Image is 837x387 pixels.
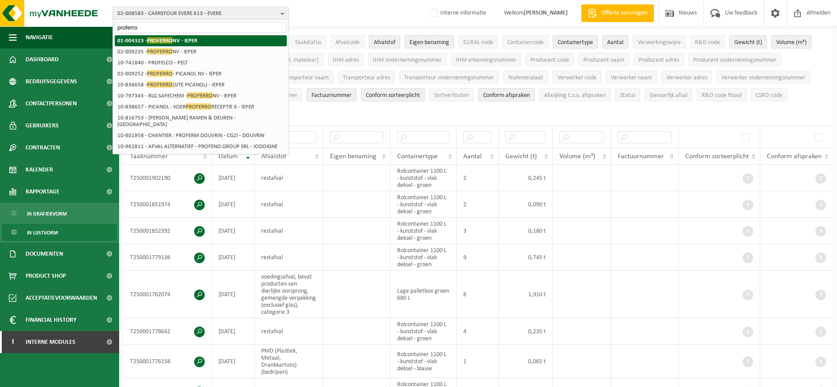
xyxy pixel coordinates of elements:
span: Volume (m³) [559,153,595,160]
span: Acceptatievoorwaarden [26,287,97,309]
span: Containertype [397,153,438,160]
span: Dashboard [26,48,59,71]
button: Afwijking t.o.v. afsprakenAfwijking t.o.v. afspraken: Activate to sort [539,88,611,101]
span: Conform sorteerplicht [685,153,749,160]
span: In lijstvorm [27,224,58,241]
label: Interne informatie [428,7,486,20]
strong: [PERSON_NAME] [524,10,568,16]
span: Aantal [607,39,623,46]
td: 0,235 t [499,318,553,345]
span: Gebruikers [26,115,59,137]
span: R&D code [695,39,720,46]
li: 02-009235 - NV - IEPER [115,46,287,57]
span: Containercode [507,39,544,46]
button: StatusStatus: Activate to sort [615,88,640,101]
td: T250001851974 [124,191,212,218]
td: [DATE] [212,165,255,191]
td: Rolcontainer 1100 L - kunststof - vlak deksel - groen [390,191,456,218]
span: Afvalstof [374,39,395,46]
span: Afwijking t.o.v. afspraken [544,92,606,99]
li: 10-838657 - PICANOL - KOER RECEPTIE 6 - IEPER [115,101,287,112]
span: R&D code finaal [702,92,742,99]
span: Transporteur ondernemingsnummer [404,74,494,81]
button: ContainertypeContainertype: Activate to sort [553,35,598,48]
button: AfvalcodeAfvalcode: Activate to sort [330,35,364,48]
td: restafval [255,218,323,244]
td: 1 [457,345,499,378]
td: 0,180 t [499,218,553,244]
span: IHM adres [333,57,359,63]
span: Transporteur adres [343,74,390,81]
li: 10-838658 - (SITE PICANOL) - IEPER [115,79,287,90]
li: 10-801958 - CHANTIER : PROFERM DOUVRIN - CG2I - DOUVRIN [115,130,287,141]
span: Verwerker code [557,74,597,81]
button: Producent ondernemingsnummerProducent ondernemingsnummer: Activate to sort [688,53,781,66]
span: Verwerkingswijze [638,39,681,46]
td: T250001902190 [124,165,212,191]
span: Rapportage [26,181,60,203]
td: Lage palletbox groen 680 L [390,271,456,318]
button: Transporteur ondernemingsnummerTransporteur ondernemingsnummer : Activate to sort [399,71,499,84]
td: Rolcontainer 1100 L - kunststof - vlak deksel - groen [390,318,456,345]
td: Rolcontainer 1100 L - kunststof - vlak deksel - groen [390,218,456,244]
td: 0,245 t [499,165,553,191]
a: Offerte aanvragen [581,4,654,22]
span: Conform sorteerplicht [366,92,420,99]
span: Eigen benaming [409,39,449,46]
button: IHM ondernemingsnummerIHM ondernemingsnummer: Activate to sort [368,53,447,66]
td: T250001778642 [124,318,212,345]
button: Producent adresProducent adres: Activate to sort [634,53,684,66]
button: Conform sorteerplicht : Activate to sort [361,88,425,101]
span: Contracten [26,137,60,159]
li: 10-962811 - AFVAL ALTERNATIEF - PROFENO GROUP SRL - JODOIGNE [115,141,287,152]
button: Verwerker naamVerwerker naam: Activate to sort [606,71,657,84]
span: Gevaarlijk afval [649,92,687,99]
span: Status [620,92,635,99]
button: Gevaarlijk afval : Activate to sort [645,88,692,101]
span: Transporteur naam [281,74,329,81]
button: 02-008583 - CARREFOUR EVERE 613 - EVERE [113,7,289,20]
span: Interne modules [26,331,75,353]
span: In grafiekvorm [27,205,67,222]
td: Rolcontainer 1100 L - kunststof - vlak deksel - blauw [390,345,456,378]
span: IHM ondernemingsnummer [373,57,442,63]
td: 2 [457,165,499,191]
button: R&D code finaalR&amp;D code finaal: Activate to sort [697,88,747,101]
button: NummerplaatNummerplaat: Activate to sort [503,71,548,84]
span: Verwerker adres [666,74,707,81]
span: Documenten [26,243,63,265]
span: Nummerplaat [508,74,543,81]
td: voedingsafval, bevat producten van dierlijke oorsprong, gemengde verpakking (exclusief glas), cat... [255,271,323,318]
button: FactuurnummerFactuurnummer: Activate to sort [307,88,357,101]
button: Transporteur naamTransporteur naam: Activate to sort [276,71,334,84]
td: [DATE] [212,244,255,271]
td: [DATE] [212,191,255,218]
span: Producent ondernemingsnummer [693,57,777,63]
button: IHM erkenningsnummerIHM erkenningsnummer: Activate to sort [451,53,521,66]
td: 2 [457,191,499,218]
button: EURAL codeEURAL code: Activate to sort [458,35,498,48]
td: 0,065 t [499,345,553,378]
span: Sorteerfouten [434,92,469,99]
button: AantalAantal: Activate to sort [602,35,628,48]
button: Producent naamProducent naam: Activate to sort [578,53,629,66]
td: T250001852392 [124,218,212,244]
td: Rolcontainer 1100 L - kunststof - vlak deksel - groen [390,165,456,191]
button: Gewicht (t)Gewicht (t): Activate to sort [729,35,767,48]
span: Factuurnummer [618,153,664,160]
span: EURAL code [463,39,493,46]
span: Datum [218,153,238,160]
span: Factuurnummer [312,92,352,99]
span: Volume (m³) [776,39,807,46]
button: IHM adresIHM adres: Activate to sort [328,53,364,66]
span: Offerte aanvragen [599,9,649,18]
td: 3 [457,218,499,244]
span: Conform afspraken [483,92,530,99]
button: Transporteur adresTransporteur adres: Activate to sort [338,71,395,84]
span: Gewicht (t) [505,153,537,160]
td: 1,910 t [499,271,553,318]
span: Containertype [558,39,593,46]
strong: 01-004323 - NV - IEPER [117,37,197,44]
button: ContainercodeContainercode: Activate to sort [503,35,548,48]
span: I [9,331,17,353]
